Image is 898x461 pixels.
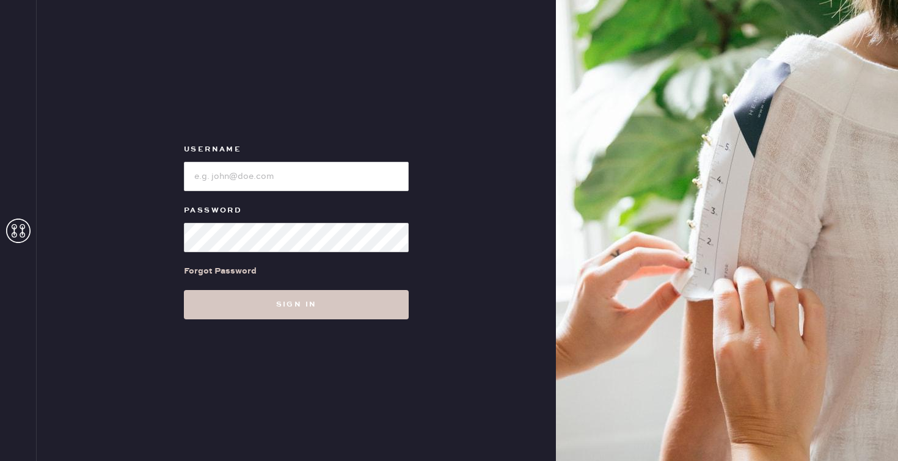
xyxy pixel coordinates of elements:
div: Forgot Password [184,264,257,278]
button: Sign in [184,290,409,319]
label: Username [184,142,409,157]
label: Password [184,203,409,218]
input: e.g. john@doe.com [184,162,409,191]
a: Forgot Password [184,252,257,290]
